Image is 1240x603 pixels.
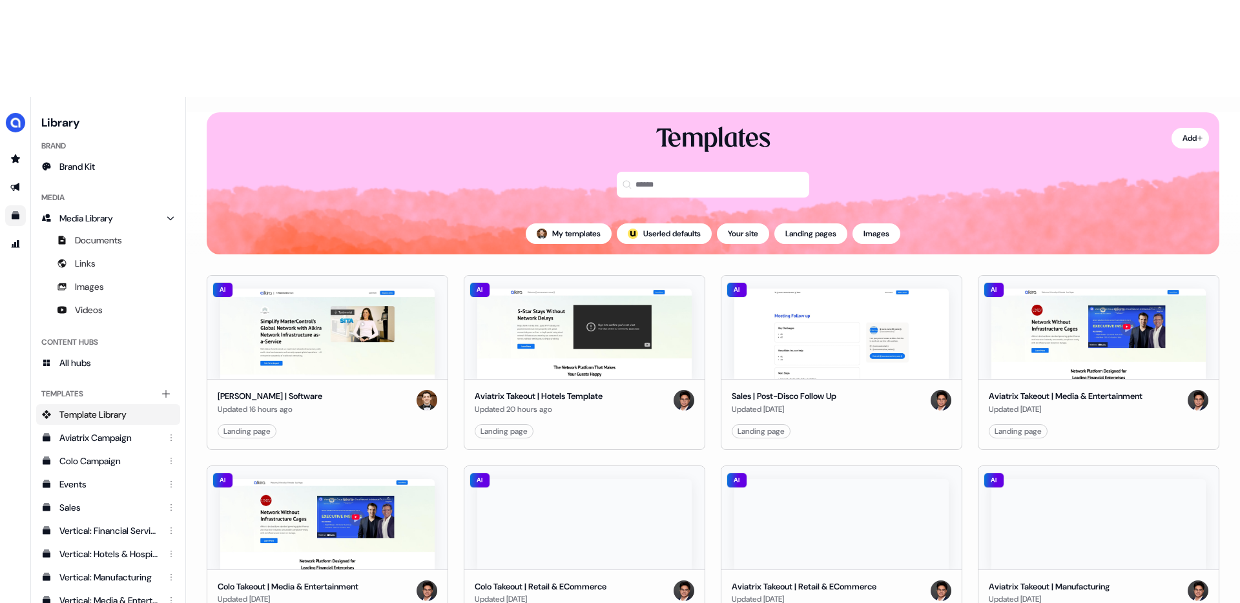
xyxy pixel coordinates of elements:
span: Videos [75,303,103,316]
div: Aviatrix Takeout | Media & Entertainment [989,390,1142,403]
div: Colo Takeout | Media & Entertainment [218,580,358,593]
a: Sales [36,497,180,518]
img: Carlos [417,390,437,411]
div: AI [212,473,233,488]
span: Template Library [59,408,127,421]
a: Vertical: Hotels & Hospitality [36,544,180,564]
button: Sales | Post-Disco Follow UpAISales | Post-Disco Follow UpUpdated [DATE]HughLanding page [721,275,962,450]
a: Documents [36,230,180,250]
div: Vertical: Manufacturing [59,571,160,584]
h3: Library [36,112,180,130]
img: Hugh [931,390,951,411]
a: Aviatrix Campaign [36,427,180,448]
a: Brand Kit [36,156,180,177]
button: Add [1172,128,1209,148]
div: Vertical: Hotels & Hospitality [59,547,160,560]
img: Aviatrix Takeout | Hotels Template [477,289,692,379]
button: Images [852,223,900,244]
a: Vertical: Manufacturing [36,567,180,588]
div: Aviatrix Takeout | Retail & ECommerce [732,580,876,593]
img: Aviatrix Takeout | Retail & ECommerce [734,479,949,569]
div: Updated [DATE] [989,403,1142,416]
div: AI [212,282,233,298]
div: Landing page [223,425,271,438]
div: AI [984,282,1004,298]
img: Hugh [931,580,951,601]
span: Documents [75,234,122,247]
a: Template Library [36,404,180,425]
img: Aviatrix Takeout | Media & Entertainment [991,289,1206,379]
div: Aviatrix Takeout | Hotels Template [475,390,603,403]
a: Go to attribution [5,234,26,254]
button: Aviatrix Takeout | Media & EntertainmentAIAviatrix Takeout | Media & EntertainmentUpdated [DATE]H... [978,275,1219,450]
div: Aviatrix Campaign [59,431,160,444]
div: Vertical: Financial Services [59,524,160,537]
div: [PERSON_NAME] | Software [218,390,322,403]
div: Sales [59,501,160,514]
div: Content Hubs [36,332,180,353]
a: Go to outbound experience [5,177,26,198]
a: Colo Campaign [36,451,180,471]
button: My templates [526,223,612,244]
button: Aviatrix Takeout | Hotels TemplateAIAviatrix Takeout | Hotels TemplateUpdated 20 hours agoHughLan... [464,275,705,450]
div: AI [984,473,1004,488]
img: Hugh [1188,580,1208,601]
button: Carlos | SoftwareAI[PERSON_NAME] | SoftwareUpdated 16 hours agoCarlosLanding page [207,275,448,450]
div: Updated [DATE] [732,403,836,416]
div: Colo Campaign [59,455,160,467]
a: Images [36,276,180,297]
div: Updated 20 hours ago [475,403,603,416]
img: Aviatrix Takeout | Manufacturing [991,479,1206,569]
button: userled logo;Userled defaults [617,223,712,244]
a: All hubs [36,353,180,373]
img: Carlos [537,229,547,239]
img: Sales | Post-Disco Follow Up [734,289,949,379]
a: Go to templates [5,205,26,226]
div: AI [727,282,747,298]
span: All hubs [59,356,91,369]
div: Events [59,478,160,491]
span: Media Library [59,212,113,225]
a: Links [36,253,180,274]
span: Links [75,257,96,270]
div: AI [727,473,747,488]
div: Aviatrix Takeout | Manufacturing [989,580,1110,593]
div: AI [470,473,490,488]
button: Your site [717,223,769,244]
div: Landing page [995,425,1042,438]
div: Brand [36,136,180,156]
img: Colo Takeout | Retail & ECommerce [477,479,692,569]
img: Hugh [674,390,694,411]
img: Carlos | Software [220,289,435,379]
div: Landing page [738,425,785,438]
a: Events [36,474,180,495]
img: Hugh [1188,390,1208,411]
span: Brand Kit [59,160,95,173]
a: Vertical: Financial Services [36,520,180,541]
a: Go to prospects [5,148,26,169]
img: Hugh [417,580,437,601]
div: Updated 16 hours ago [218,403,322,416]
div: Templates [36,383,180,404]
img: userled logo [628,229,638,239]
div: Colo Takeout | Retail & ECommerce [475,580,606,593]
div: Templates [656,123,770,156]
div: AI [470,282,490,298]
div: Landing page [480,425,528,438]
div: Media [36,187,180,208]
button: Landing pages [774,223,847,244]
span: Images [75,280,104,293]
div: Sales | Post-Disco Follow Up [732,390,836,403]
a: Media Library [36,208,180,229]
a: Videos [36,300,180,320]
img: Hugh [674,580,694,601]
img: Colo Takeout | Media & Entertainment [220,479,435,569]
div: ; [628,229,638,239]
